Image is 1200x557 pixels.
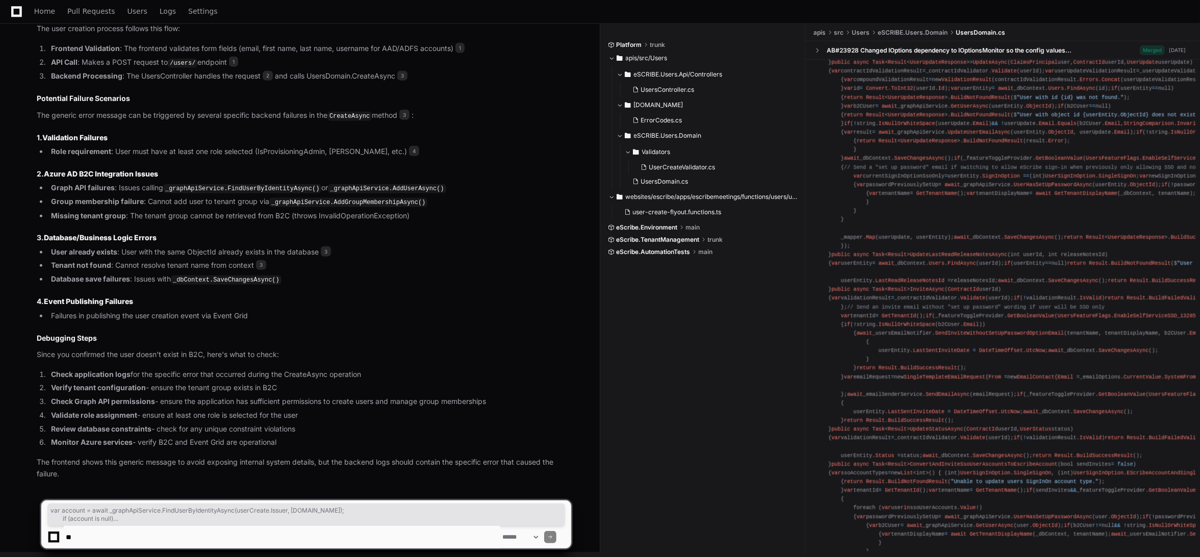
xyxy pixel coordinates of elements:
strong: Graph API failures [51,183,115,192]
span: = [910,190,913,196]
span: = [875,103,878,109]
strong: Verify tenant configuration [51,383,146,392]
span: var [844,374,853,380]
span: = [872,129,875,135]
span: Concat [1102,77,1120,83]
span: if [1161,182,1167,188]
svg: Directory [625,68,631,81]
span: SendInviteWithoutSetUpPasswordOptionEmail [935,330,1064,336]
span: ! [1145,129,1148,135]
strong: Backend Processing [51,71,122,80]
strong: Event Publishing Failures [44,297,133,306]
span: // Send an invite email without "set up password" wording if user will be SSO only [847,304,1105,310]
span: = [872,260,875,266]
span: await [847,391,863,397]
span: return [1105,295,1124,301]
span: == [1045,260,1051,266]
span: 3 [397,71,407,81]
span: trunk [708,236,723,244]
code: _graphApiService.AddGroupMembershipAsync() [269,198,427,207]
strong: Validate role assignment [51,411,137,419]
span: = [948,277,951,284]
li: : The tenant group cannot be retrieved from B2C (throws InvalidOperationException) [48,210,571,222]
span: Settings [188,8,217,14]
span: UserCreateValidator.cs [649,163,716,171]
button: [DOMAIN_NAME] [617,97,798,113]
span: BuildNotFoundResult [951,112,1010,118]
span: if [1004,260,1010,266]
span: await [998,277,1014,284]
span: return [856,365,875,371]
span: Error [1048,138,1064,144]
span: Task [872,59,885,65]
span: async [853,251,869,258]
span: UtcNow [1001,409,1020,415]
span: return [844,94,863,100]
span: Result [1086,234,1105,240]
span: eScribe.TenantManagement [617,236,700,244]
span: IsNullOrWhiteSpace [879,321,935,327]
span: "User with id {id} was not found." [1017,94,1124,100]
span: SaveChangesAsync [894,155,944,161]
li: - ensure at least one role is selected for the user [48,410,571,421]
span: src [834,29,844,37]
span: Email [1039,120,1055,126]
p: The generic error message can be triggered by several specific backend failures in the method : [37,110,571,122]
span: ContractId [948,286,979,292]
span: Home [34,8,55,14]
span: BuildSuccessResult [888,417,944,423]
li: : User with the same ObjectId already exists in the database [48,246,571,258]
li: : User must have at least one role selected (IsProvisioningAdmin, [PERSON_NAME], etc.) [48,146,571,158]
svg: Directory [625,130,631,142]
span: = [1029,190,1032,196]
span: LastSentInviteDate [913,347,969,353]
span: SignInOption [982,173,1020,179]
span: = [944,173,948,179]
span: var [869,190,878,196]
strong: Azure AD B2C Integration Issues [44,169,158,178]
span: IsValid [1080,295,1102,301]
span: await [882,103,898,109]
span: await [856,330,872,336]
code: /users/ [168,59,197,68]
span: Result [888,251,907,258]
strong: Validation Failures [42,133,108,142]
span: user-create-flyout.functions.ts [633,208,722,216]
h3: 4. [37,296,571,307]
li: : Cannot add user to tenant group via [48,196,571,208]
strong: Missing tenant group [51,211,126,220]
button: UsersController.cs [629,83,792,97]
span: == [1089,103,1095,109]
h3: 3. [37,233,571,243]
span: public [831,426,850,432]
span: Validators [642,148,671,156]
span: UserUpdateResponse [901,138,957,144]
span: Result [888,59,907,65]
span: UsersFeatureFlags [1086,155,1139,161]
span: Validate [960,295,985,301]
span: UserHasSetUpPasswordAsync [1014,182,1092,188]
strong: Role requirement [51,147,111,156]
span: = [891,374,894,380]
span: Email [1114,129,1130,135]
span: var [844,85,853,91]
span: Users [929,260,944,266]
span: var [1045,68,1054,74]
li: - ensure the application has sufficient permissions to create users and manage group memberships [48,396,571,408]
span: var [853,173,862,179]
svg: Directory [617,52,623,64]
span: 3 [399,110,410,120]
li: for the specific error that occurred during the CreateAsync operation [48,369,571,381]
span: eScribe.Environment [617,223,678,232]
span: UserSignInOption [1045,173,1095,179]
span: await [879,129,895,135]
span: return [844,112,863,118]
span: Email [963,321,979,327]
span: ! [853,321,856,327]
span: UsersDomain.cs [641,178,688,186]
span: if [926,313,932,319]
span: InviteAsync [910,286,944,292]
span: SaveChangesAsync [1099,347,1149,353]
span: Result [879,138,898,144]
span: async [853,286,869,292]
